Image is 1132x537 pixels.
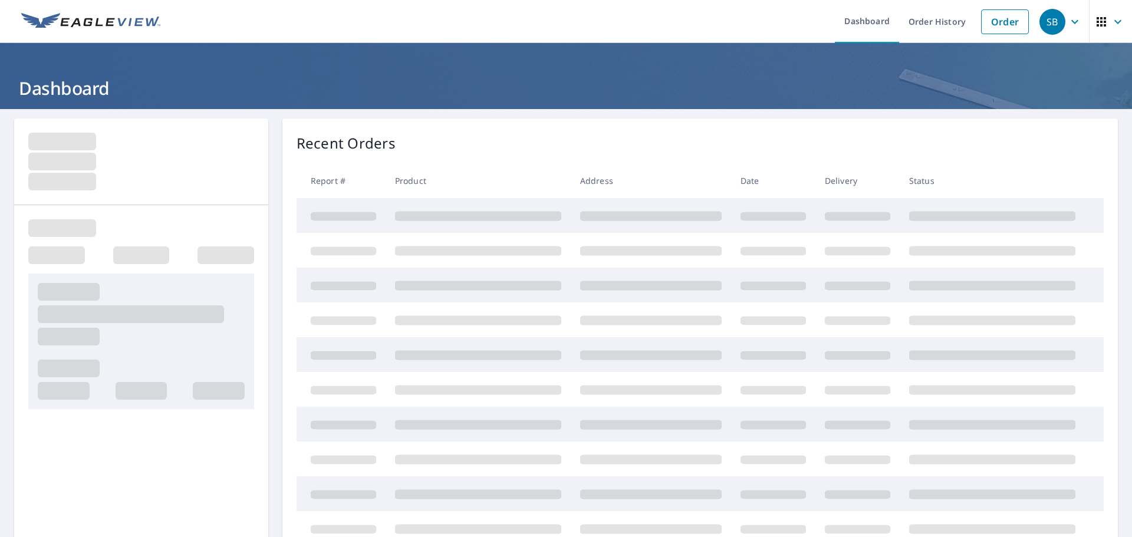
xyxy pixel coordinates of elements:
[386,163,571,198] th: Product
[14,76,1118,100] h1: Dashboard
[900,163,1085,198] th: Status
[731,163,815,198] th: Date
[297,133,396,154] p: Recent Orders
[1039,9,1065,35] div: SB
[981,9,1029,34] a: Order
[21,13,160,31] img: EV Logo
[571,163,731,198] th: Address
[815,163,900,198] th: Delivery
[297,163,386,198] th: Report #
